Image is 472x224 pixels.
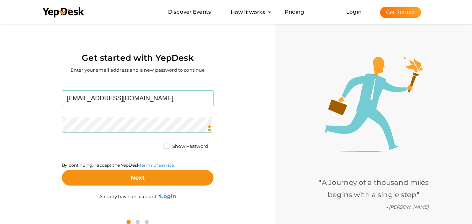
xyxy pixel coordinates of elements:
b: Next [131,174,145,181]
b: " [318,178,321,187]
label: Enter your email address and a new password to continue [71,67,205,73]
b: " [416,190,420,199]
a: Login [346,8,362,15]
label: Already have an account ? [99,186,176,200]
a: Terms of service [139,162,174,168]
a: Pricing [285,6,304,19]
button: Get Started [380,7,421,18]
i: - [PERSON_NAME] [386,204,429,210]
button: Next [62,170,213,186]
b: Login [160,193,176,200]
input: Enter your email address [62,91,213,106]
label: Show Password [164,143,208,150]
a: Discover Events [168,6,211,19]
label: By continuing, I accept the YepDesk [62,162,174,168]
span: A Journey of a thousand miles begins with a single step [318,178,429,199]
img: step1-illustration.png [325,56,423,152]
button: How it works [228,6,267,19]
label: Get started with YepDesk [82,51,193,65]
